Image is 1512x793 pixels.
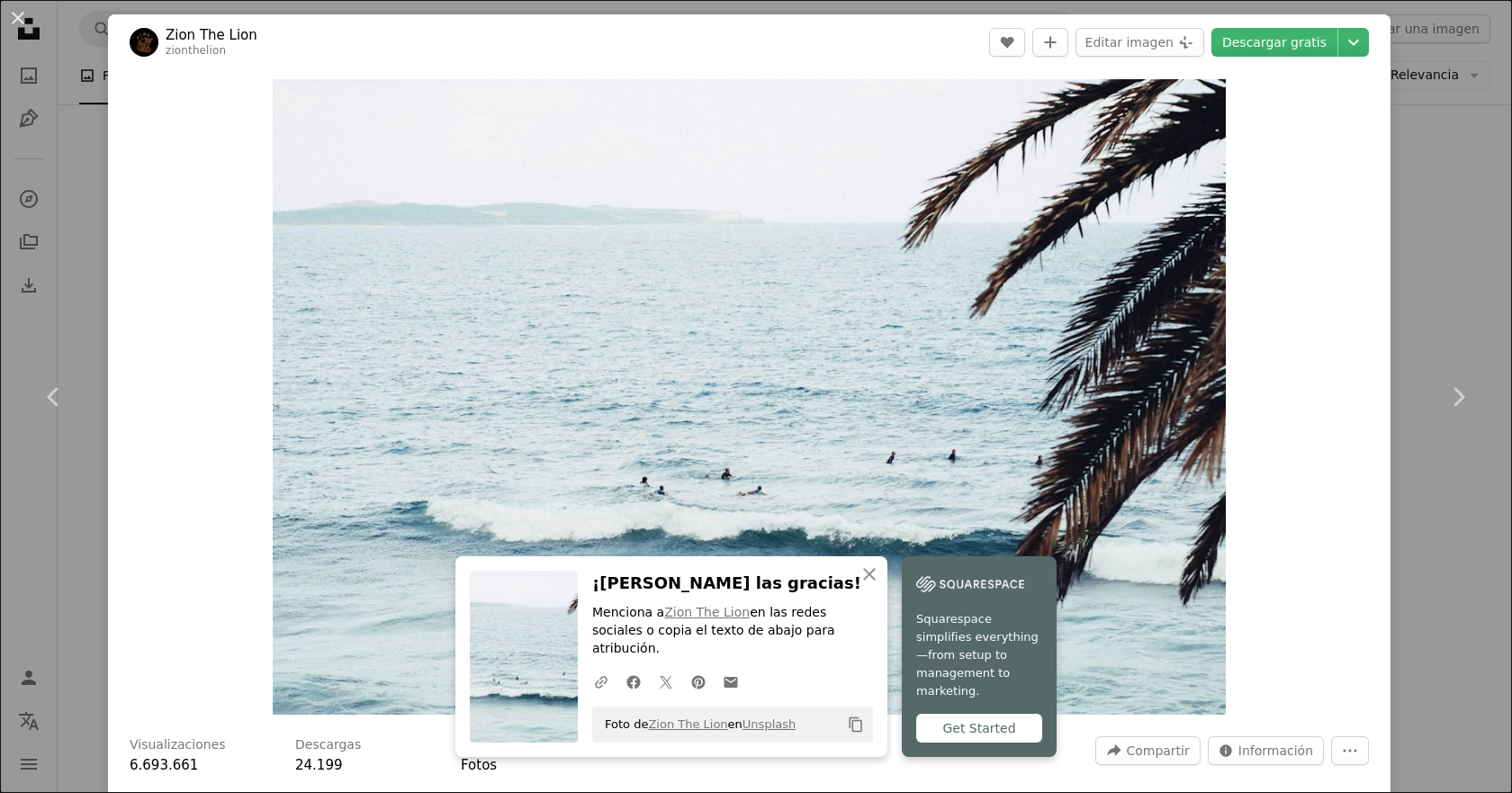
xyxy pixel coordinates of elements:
[1211,28,1337,57] a: Descargar gratis
[664,605,750,619] a: Zion The Lion
[841,709,871,740] button: Copiar al portapapeles
[715,663,747,699] a: Comparte por correo electrónico
[1032,28,1068,57] button: Añade a la colección
[650,663,682,699] a: Comparte en Twitter
[592,571,873,597] h3: ¡[PERSON_NAME] las gracias!
[295,757,343,773] span: 24.199
[273,79,1226,715] button: Ampliar en esta imagen
[273,79,1226,715] img: Personas nadando en el mar durante el día
[916,610,1042,700] span: Squarespace simplifies everything—from setup to management to marketing.
[902,556,1057,757] a: Squarespace simplifies everything—from setup to management to marketing.Get Started
[1338,28,1369,57] button: Elegir el tamaño de descarga
[648,717,727,731] a: Zion The Lion
[1095,736,1200,765] button: Compartir esta imagen
[1331,736,1369,765] button: Más acciones
[295,736,361,754] h3: Descargas
[461,757,497,773] a: Fotos
[166,44,226,57] a: zionthelion
[130,757,198,773] span: 6.693.661
[682,663,715,699] a: Comparte en Pinterest
[130,28,158,57] img: Ve al perfil de Zion The Lion
[592,604,873,658] p: Menciona a en las redes sociales o copia el texto de abajo para atribución.
[617,663,650,699] a: Comparte en Facebook
[1075,28,1204,57] button: Editar imagen
[596,710,796,739] span: Foto de en
[1126,737,1189,764] span: Compartir
[1208,736,1324,765] button: Estadísticas sobre esta imagen
[989,28,1025,57] button: Me gusta
[1404,311,1512,483] a: Siguiente
[916,714,1042,743] div: Get Started
[742,717,796,731] a: Unsplash
[130,736,226,754] h3: Visualizaciones
[166,26,257,44] a: Zion The Lion
[916,571,1024,598] img: file-1747939142011-51e5cc87e3c9
[1238,737,1313,764] span: Información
